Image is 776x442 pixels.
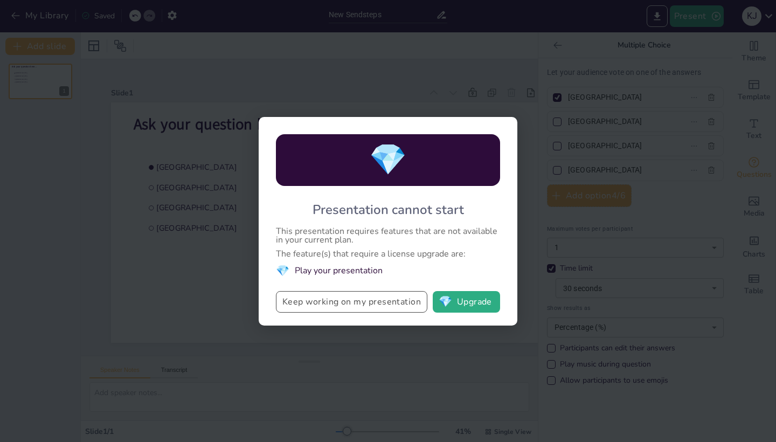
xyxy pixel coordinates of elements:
[276,291,427,313] button: Keep working on my presentation
[433,291,500,313] button: diamondUpgrade
[276,264,289,278] span: diamond
[276,250,500,258] div: The feature(s) that require a license upgrade are:
[276,227,500,244] div: This presentation requires features that are not available in your current plan.
[369,139,407,181] span: diamond
[313,201,464,218] div: Presentation cannot start
[276,264,500,278] li: Play your presentation
[439,296,452,307] span: diamond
